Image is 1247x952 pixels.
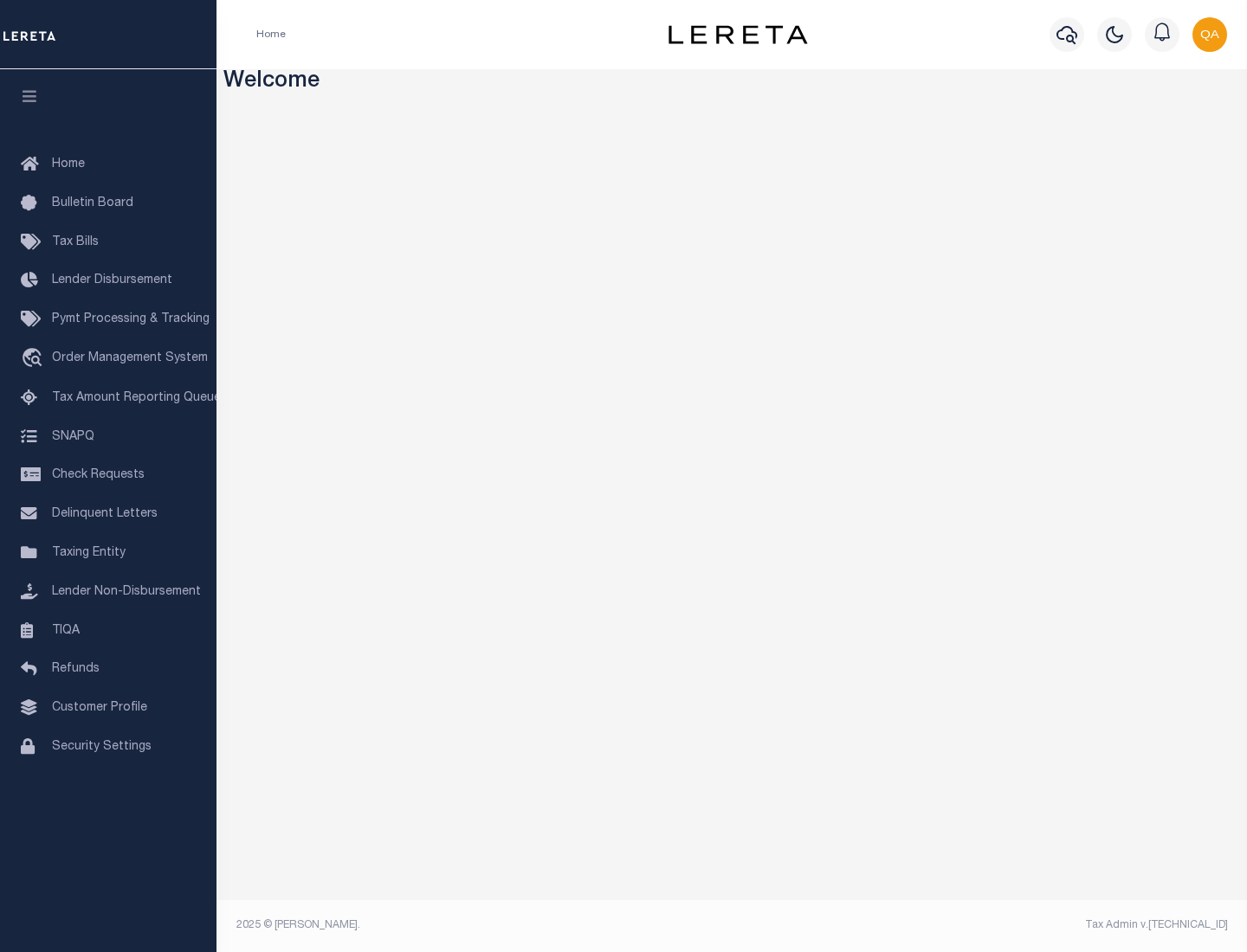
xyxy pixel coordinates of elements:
span: Bulletin Board [52,197,133,209]
span: Tax Bills [52,236,99,248]
h3: Welcome [223,69,1241,96]
span: Customer Profile [52,702,147,714]
i: travel_explore [21,348,48,370]
div: 2025 © [PERSON_NAME]. [223,917,733,933]
span: Lender Disbursement [52,274,172,286]
span: Tax Amount Reporting Queue [52,392,221,404]
span: Pymt Processing & Tracking [52,313,210,325]
span: Check Requests [52,469,145,481]
span: Lender Non-Disbursement [52,586,201,598]
span: TIQA [52,624,80,636]
span: Taxing Entity [52,547,126,559]
span: Security Settings [52,741,152,753]
span: Delinquent Letters [52,508,158,520]
img: svg+xml;base64,PHN2ZyB4bWxucz0iaHR0cDovL3d3dy53My5vcmcvMjAwMC9zdmciIHBvaW50ZXItZXZlbnRzPSJub25lIi... [1192,17,1227,52]
li: Home [256,27,286,42]
div: Tax Admin v.[TECHNICAL_ID] [745,917,1228,933]
span: SNAPQ [52,430,94,442]
img: logo-dark.svg [669,25,807,44]
span: Home [52,158,85,170]
span: Order Management System [52,352,208,364]
span: Refunds [52,663,100,675]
